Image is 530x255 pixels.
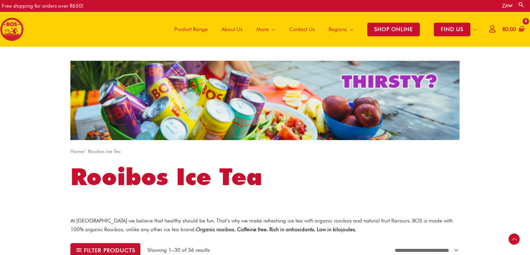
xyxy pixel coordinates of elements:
[162,12,484,47] nav: Site Navigation
[222,19,243,40] span: About Us
[70,217,460,234] p: At [GEOGRAPHIC_DATA] we believe that healthy should be fun. That’s why we make refreshing ice tea...
[329,19,347,40] span: Regions
[502,26,516,32] bdi: 0.00
[70,148,83,154] a: Home
[167,12,215,47] a: Product Range
[360,12,427,47] a: SHOP ONLINE
[196,226,356,233] strong: Organic rooibos. Caffeine free. Rich in antioxidants. Low in kilojoules.
[518,1,525,8] a: Search button
[322,12,360,47] a: Regions
[502,3,513,9] a: ZA
[501,22,525,37] a: View Shopping Cart, empty
[249,12,282,47] a: More
[502,26,505,32] span: R
[367,23,420,36] span: SHOP ONLINE
[70,160,460,193] h1: Rooibos Ice Tea
[282,12,322,47] a: Contact Us
[289,19,315,40] span: Contact Us
[70,61,460,140] img: screenshot
[84,248,135,253] span: Filter products
[434,23,470,36] span: FIND US
[174,19,208,40] span: Product Range
[70,147,460,156] nav: Breadcrumb
[215,12,249,47] a: About Us
[147,246,210,254] p: Showing 1–30 of 36 results
[256,19,269,40] span: More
